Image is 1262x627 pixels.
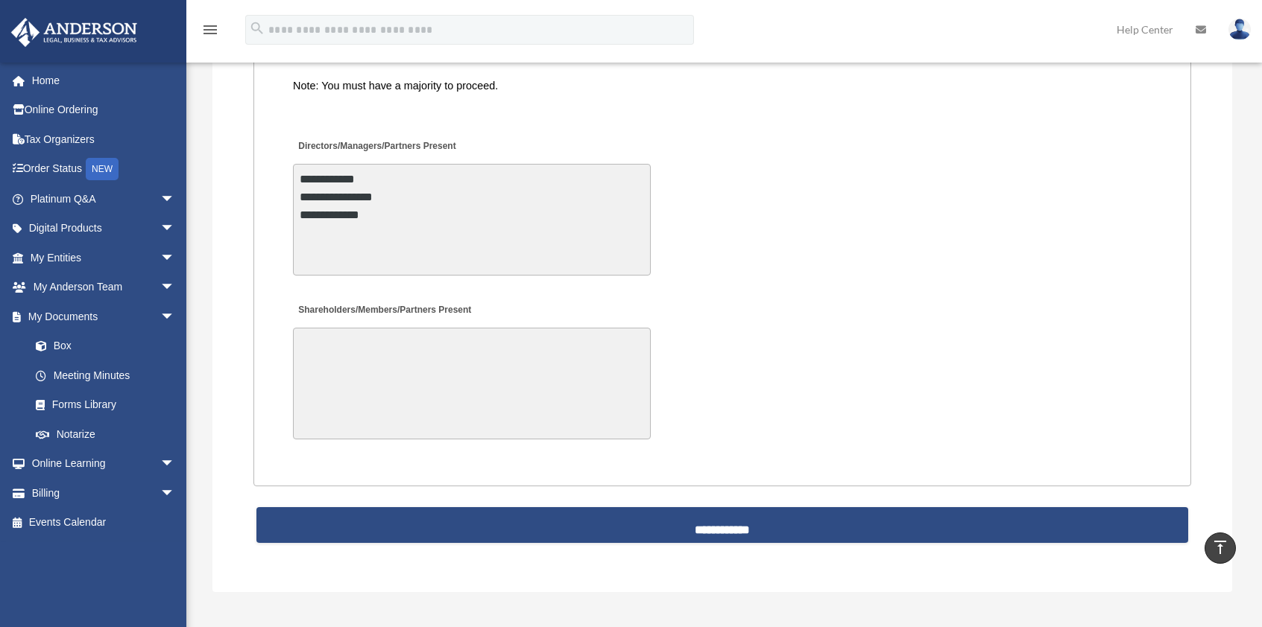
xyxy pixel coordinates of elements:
span: arrow_drop_down [160,243,190,273]
a: My Documentsarrow_drop_down [10,302,198,331]
a: Home [10,66,198,95]
img: Anderson Advisors Platinum Portal [7,18,142,47]
a: Online Ordering [10,95,198,125]
span: arrow_drop_down [160,184,190,214]
a: My Entitiesarrow_drop_down [10,243,198,273]
a: My Anderson Teamarrow_drop_down [10,273,198,302]
div: NEW [86,158,119,180]
img: User Pic [1228,19,1251,40]
a: Forms Library [21,390,198,420]
a: Events Calendar [10,508,198,538]
a: vertical_align_top [1205,532,1236,564]
i: vertical_align_top [1211,538,1229,556]
span: arrow_drop_down [160,478,190,509]
a: Tax Organizers [10,124,198,154]
label: Directors/Managers/Partners Present [293,136,460,156]
a: Box [21,331,198,361]
a: Digital Productsarrow_drop_down [10,214,198,244]
label: Shareholders/Members/Partners Present [293,301,475,321]
i: menu [201,21,219,39]
a: Meeting Minutes [21,360,190,390]
span: arrow_drop_down [160,273,190,303]
a: Billingarrow_drop_down [10,478,198,508]
span: arrow_drop_down [160,214,190,244]
a: menu [201,26,219,39]
span: arrow_drop_down [160,449,190,480]
i: search [249,20,265,36]
a: Platinum Q&Aarrow_drop_down [10,184,198,214]
span: Note: You must have a majority to proceed. [293,80,498,92]
a: Notarize [21,419,198,449]
a: Order StatusNEW [10,154,198,185]
a: Online Learningarrow_drop_down [10,449,198,479]
span: arrow_drop_down [160,302,190,332]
